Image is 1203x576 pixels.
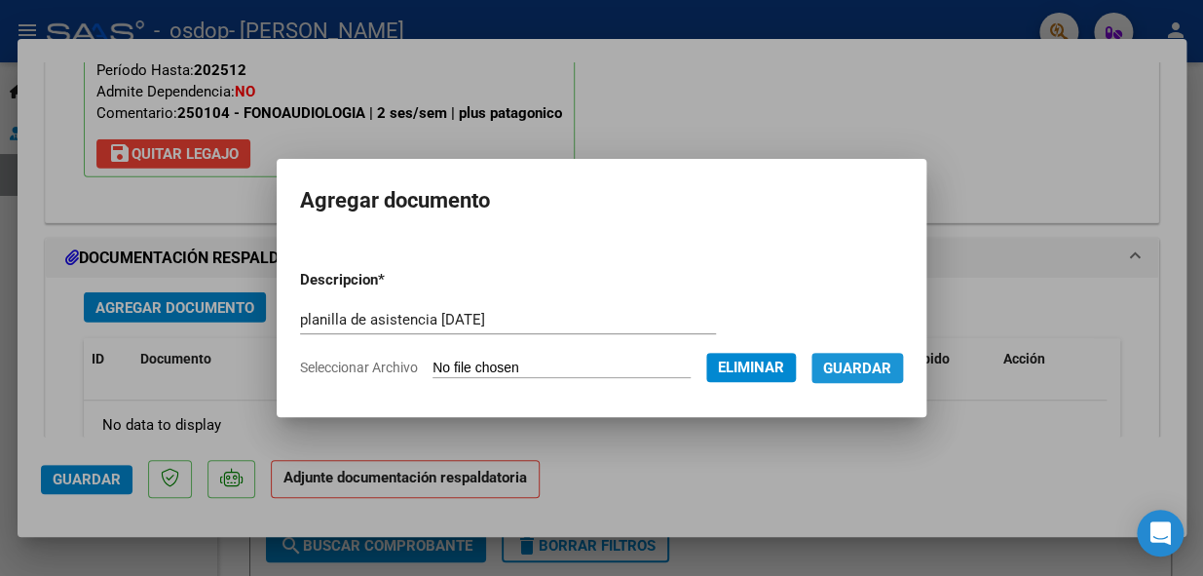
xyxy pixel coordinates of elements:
span: Guardar [823,360,891,377]
button: Guardar [811,353,903,383]
h2: Agregar documento [300,182,903,219]
button: Eliminar [706,353,796,382]
span: Eliminar [718,359,784,376]
span: Seleccionar Archivo [300,360,418,375]
p: Descripcion [300,269,481,291]
div: Open Intercom Messenger [1137,510,1184,557]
